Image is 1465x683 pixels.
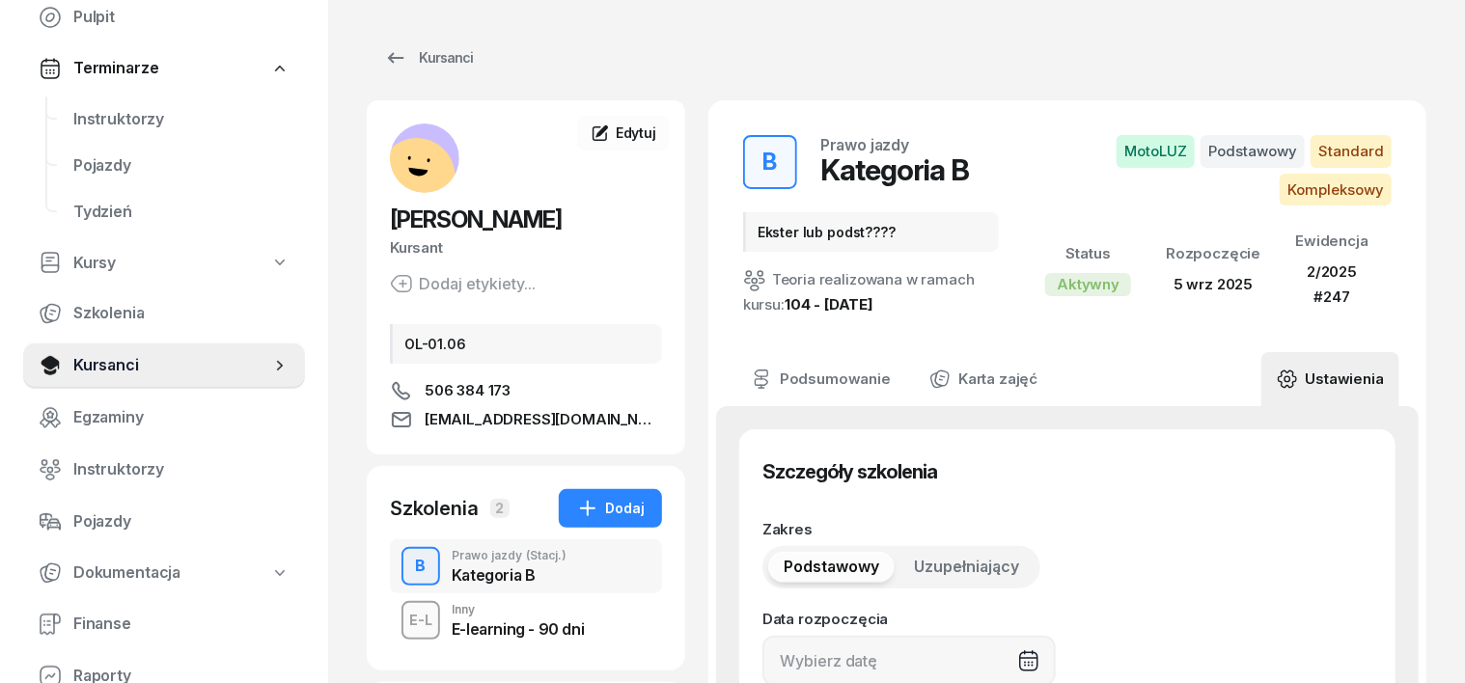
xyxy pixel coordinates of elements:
span: Szkolenia [73,301,290,326]
a: 506 384 173 [390,379,662,402]
span: Terminarze [73,56,158,81]
span: [EMAIL_ADDRESS][DOMAIN_NAME] [425,408,662,431]
div: B [756,143,786,181]
div: E-learning - 90 dni [452,621,584,637]
a: Pojazdy [23,499,305,545]
span: Podstawowy [784,555,879,580]
div: E-L [401,608,440,632]
span: Kompleksowy [1280,174,1392,206]
div: B [408,550,434,583]
span: MotoLUZ [1117,135,1195,168]
a: Kursy [23,241,305,286]
div: Prawo jazdy [820,137,909,152]
span: Kursy [73,251,116,276]
button: B [743,135,797,189]
div: Szkolenia [390,495,479,522]
button: B [401,547,440,586]
button: Dodaj [559,489,662,528]
a: Edytuj [577,116,670,150]
div: Kategoria B [452,567,567,583]
span: Edytuj [616,124,656,141]
div: Aktywny [1045,273,1131,296]
button: MotoLUZPodstawowyStandardKompleksowy [1022,135,1392,205]
div: Teoria realizowana w ramach kursu: [743,267,999,317]
a: Pojazdy [58,143,305,189]
div: Dodaj [576,497,645,520]
div: Kursant [390,235,662,260]
span: Pojazdy [73,509,290,534]
span: Uzupełniający [914,555,1019,580]
a: Szkolenia [23,290,305,337]
button: BPrawo jazdy(Stacj.)Kategoria B [390,539,662,593]
div: Ewidencja [1295,229,1368,254]
span: Instruktorzy [73,457,290,482]
button: Dodaj etykiety... [390,272,536,295]
a: Instruktorzy [58,96,305,143]
a: Finanse [23,601,305,647]
button: E-LInnyE-learning - 90 dni [390,593,662,647]
span: Pojazdy [73,153,290,178]
div: Status [1045,241,1131,266]
a: Egzaminy [23,395,305,441]
h3: Szczegóły szkolenia [762,456,937,487]
a: 104 - [DATE] [785,295,873,314]
div: Kursanci [384,46,473,69]
a: Podsumowanie [735,352,906,406]
div: 2/2025 #247 [1295,260,1368,309]
div: Rozpoczęcie [1166,241,1260,266]
span: Pulpit [73,5,290,30]
div: OL-01.06 [390,324,662,364]
span: 506 384 173 [425,379,511,402]
a: Ustawienia [1261,352,1399,406]
span: Podstawowy [1201,135,1305,168]
button: Podstawowy [768,552,895,583]
span: [PERSON_NAME] [390,205,562,233]
span: Kursanci [73,353,270,378]
span: 5 wrz 2025 [1174,275,1253,293]
span: Tydzień [73,200,290,225]
span: Instruktorzy [73,107,290,132]
span: Egzaminy [73,405,290,430]
a: Kursanci [23,342,305,389]
a: Dokumentacja [23,551,305,595]
button: Uzupełniający [898,552,1035,583]
span: Dokumentacja [73,560,180,586]
span: (Stacj.) [526,550,567,561]
div: Inny [452,604,584,615]
a: Tydzień [58,189,305,235]
span: Finanse [73,612,290,637]
a: Kursanci [367,39,490,77]
a: Instruktorzy [23,447,305,493]
span: Standard [1311,135,1392,168]
button: E-L [401,601,440,640]
div: Kategoria B [820,152,969,187]
div: Ekster lub podst???? [743,212,999,252]
a: Terminarze [23,46,305,91]
a: [EMAIL_ADDRESS][DOMAIN_NAME] [390,408,662,431]
div: Prawo jazdy [452,550,567,561]
span: 2 [490,499,510,518]
a: Karta zajęć [914,352,1053,406]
